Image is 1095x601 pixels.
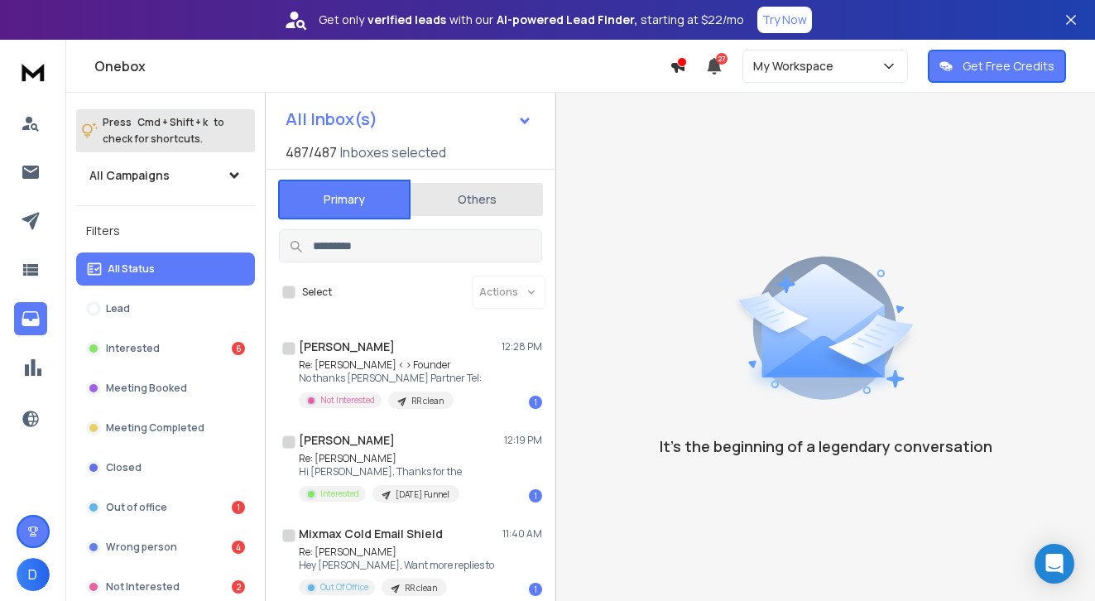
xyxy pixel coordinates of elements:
h1: All Campaigns [89,167,170,184]
strong: verified leads [367,12,446,28]
div: Open Intercom Messenger [1035,544,1074,584]
h1: Onebox [94,56,670,76]
h1: [PERSON_NAME] [299,432,395,449]
p: RR clean [405,582,437,594]
p: No thanks [PERSON_NAME] Partner Tel: [299,372,482,385]
button: Meeting Booked [76,372,255,405]
button: Get Free Credits [928,50,1066,83]
span: 27 [716,53,728,65]
p: Interested [320,488,359,500]
p: Not Interested [106,580,180,594]
div: 1 [232,501,245,514]
h1: All Inbox(s) [286,111,377,127]
h3: Inboxes selected [340,142,446,162]
p: Out of office [106,501,167,514]
div: 4 [232,541,245,554]
p: Wrong person [106,541,177,554]
button: D [17,558,50,591]
p: RR clean [411,395,444,407]
p: [DATE] Funnel [396,488,449,501]
p: 11:40 AM [502,527,542,541]
button: Try Now [757,7,812,33]
span: Cmd + Shift + k [135,113,210,132]
p: Meeting Completed [106,421,204,435]
button: Primary [278,180,411,219]
p: Re: [PERSON_NAME] < > Founder [299,358,482,372]
button: Interested6 [76,332,255,365]
p: Not Interested [320,394,375,406]
span: 487 / 487 [286,142,337,162]
button: All Campaigns [76,159,255,192]
p: Hey [PERSON_NAME], Want more replies to [299,559,494,572]
label: Select [302,286,332,299]
p: Re: [PERSON_NAME] [299,546,494,559]
div: 1 [529,396,542,409]
p: All Status [108,262,155,276]
button: Out of office1 [76,491,255,524]
button: Others [411,181,543,218]
p: Try Now [762,12,807,28]
div: 1 [529,583,542,596]
button: All Status [76,252,255,286]
p: Press to check for shortcuts. [103,114,224,147]
p: My Workspace [753,58,840,75]
button: All Inbox(s) [272,103,545,136]
p: Hi [PERSON_NAME], Thanks for the [299,465,462,478]
button: Wrong person4 [76,531,255,564]
button: Closed [76,451,255,484]
div: 1 [529,489,542,502]
h3: Filters [76,219,255,243]
p: Lead [106,302,130,315]
p: It’s the beginning of a legendary conversation [660,435,992,458]
p: 12:28 PM [502,340,542,353]
p: 12:19 PM [504,434,542,447]
p: Interested [106,342,160,355]
p: Meeting Booked [106,382,187,395]
img: logo [17,56,50,87]
button: Meeting Completed [76,411,255,445]
button: Lead [76,292,255,325]
div: 6 [232,342,245,355]
p: Get only with our starting at $22/mo [319,12,744,28]
h1: Mixmax Cold Email Shield [299,526,443,542]
h1: [PERSON_NAME] [299,339,395,355]
strong: AI-powered Lead Finder, [497,12,637,28]
p: Closed [106,461,142,474]
div: 2 [232,580,245,594]
p: Re: [PERSON_NAME] [299,452,462,465]
p: Get Free Credits [963,58,1054,75]
p: Out Of Office [320,581,368,594]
